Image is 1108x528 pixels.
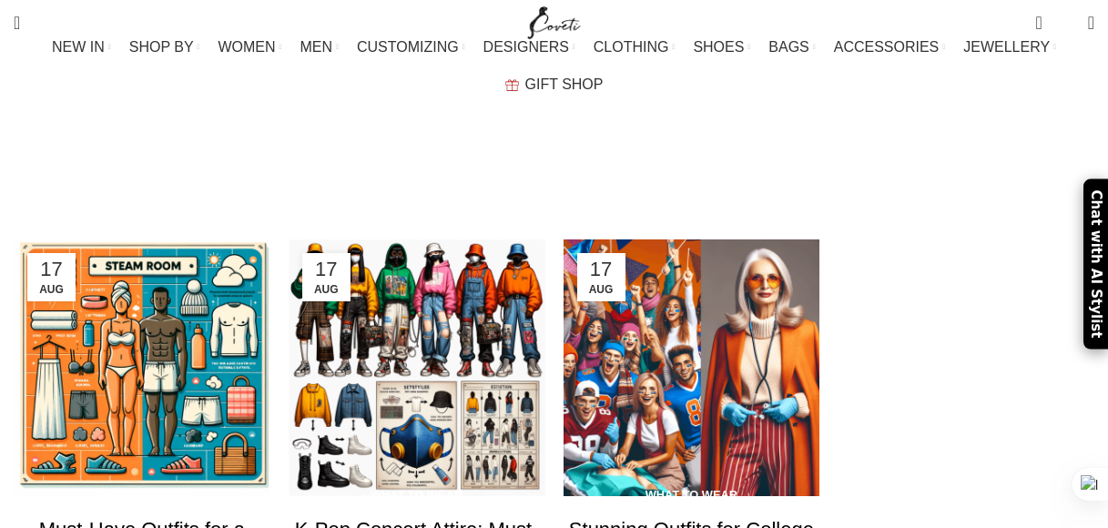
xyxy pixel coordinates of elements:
[300,29,339,66] a: MEN
[1037,9,1051,23] span: 0
[5,5,29,41] a: Search
[963,29,1056,66] a: JEWELLERY
[834,38,940,56] span: ACCESSORIES
[768,38,808,56] span: BAGS
[693,38,744,56] span: SHOES
[483,29,575,66] a: DESIGNERS
[309,259,344,279] span: 17
[693,29,750,66] a: SHOES
[218,29,281,66] a: WOMEN
[525,76,604,93] span: GIFT SHOP
[34,259,69,279] span: 17
[645,488,737,502] a: What to wear
[834,29,946,66] a: ACCESSORIES
[1056,5,1074,41] div: My Wishlist
[963,38,1050,56] span: JEWELLERY
[371,488,463,502] a: What to wear
[584,259,619,279] span: 17
[768,29,815,66] a: BAGS
[594,38,669,56] span: CLOTHING
[1026,5,1051,41] a: 0
[357,38,459,56] span: CUSTOMIZING
[524,14,584,29] a: Site logo
[505,66,604,103] a: GIFT SHOP
[309,284,344,295] span: Aug
[1060,18,1073,32] span: 0
[300,38,333,56] span: MEN
[52,38,105,56] span: NEW IN
[5,29,1103,103] div: Main navigation
[513,105,594,153] h1: Blog
[483,38,569,56] span: DESIGNERS
[218,38,275,56] span: WOMEN
[505,79,519,91] img: GiftBag
[52,29,111,66] a: NEW IN
[584,284,619,295] span: Aug
[584,166,631,181] span: Page 2
[96,488,188,502] a: What to wear
[478,166,517,181] a: Home
[34,284,69,295] span: Aug
[535,166,564,181] a: Blog
[357,29,465,66] a: CUSTOMIZING
[129,38,194,56] span: SHOP BY
[594,29,676,66] a: CLOTHING
[129,29,200,66] a: SHOP BY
